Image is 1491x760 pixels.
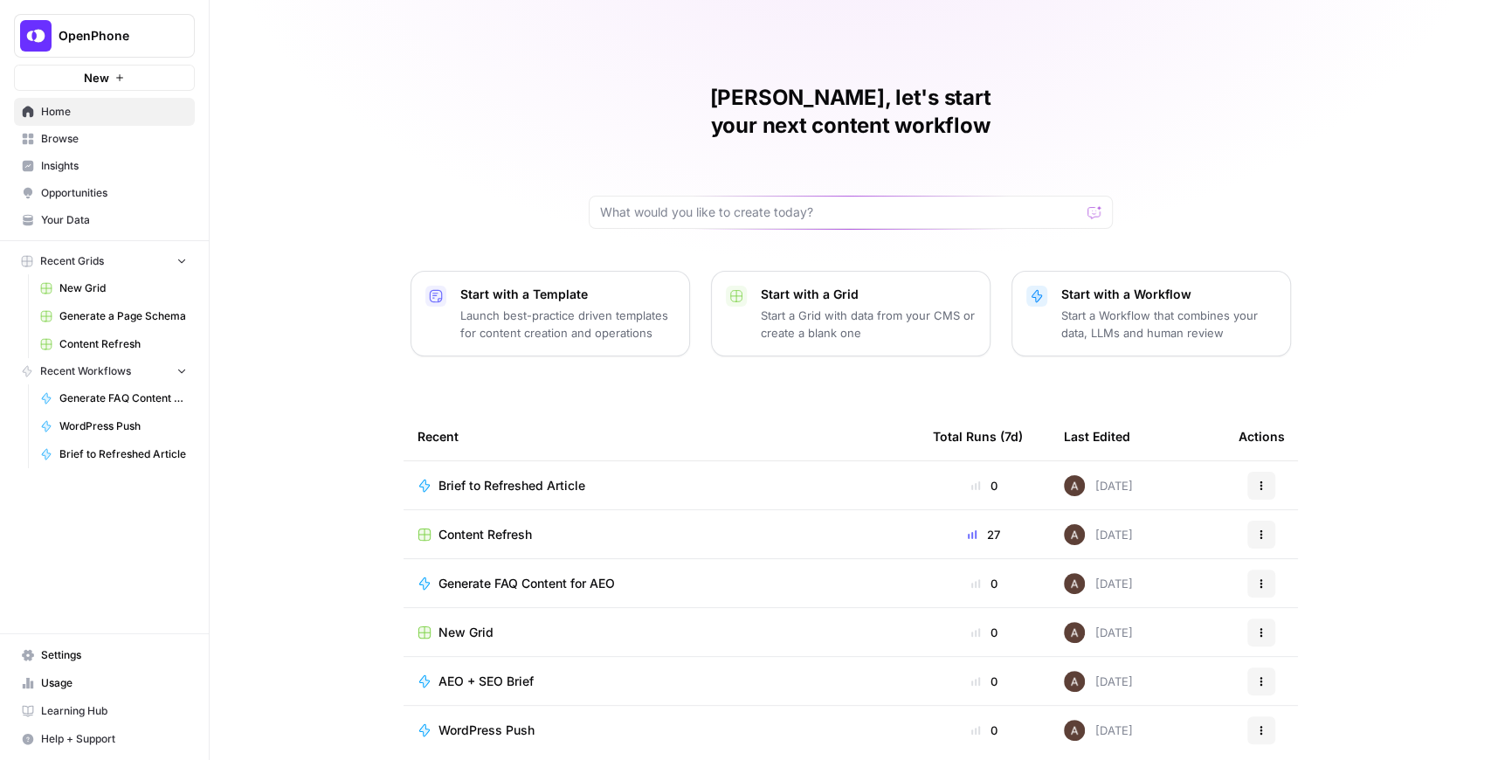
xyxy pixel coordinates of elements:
span: Recent Grids [40,253,104,269]
span: New Grid [438,624,494,641]
a: Settings [14,641,195,669]
span: Home [41,104,187,120]
div: Last Edited [1064,412,1130,460]
a: Brief to Refreshed Article [418,477,905,494]
div: Recent [418,412,905,460]
span: Settings [41,647,187,663]
input: What would you like to create today? [600,204,1080,221]
div: 0 [933,575,1036,592]
a: Brief to Refreshed Article [32,440,195,468]
a: AEO + SEO Brief [418,673,905,690]
a: Generate FAQ Content for AEO [418,575,905,592]
a: WordPress Push [32,412,195,440]
div: 0 [933,624,1036,641]
button: Workspace: OpenPhone [14,14,195,58]
a: Usage [14,669,195,697]
p: Start a Grid with data from your CMS or create a blank one [761,307,976,342]
p: Start a Workflow that combines your data, LLMs and human review [1061,307,1276,342]
span: OpenPhone [59,27,164,45]
span: WordPress Push [438,722,535,739]
span: WordPress Push [59,418,187,434]
div: Total Runs (7d) [933,412,1023,460]
div: Actions [1239,412,1285,460]
a: New Grid [32,274,195,302]
div: 27 [933,526,1036,543]
p: Start with a Workflow [1061,286,1276,303]
div: [DATE] [1064,720,1133,741]
button: Recent Workflows [14,358,195,384]
button: Start with a GridStart a Grid with data from your CMS or create a blank one [711,271,991,356]
span: Opportunities [41,185,187,201]
a: Your Data [14,206,195,234]
span: Insights [41,158,187,174]
span: Content Refresh [59,336,187,352]
a: Learning Hub [14,697,195,725]
a: Home [14,98,195,126]
button: Start with a WorkflowStart a Workflow that combines your data, LLMs and human review [1011,271,1291,356]
p: Start with a Grid [761,286,976,303]
span: New [84,69,109,86]
div: 0 [933,673,1036,690]
span: Learning Hub [41,703,187,719]
span: Generate a Page Schema [59,308,187,324]
span: AEO + SEO Brief [438,673,534,690]
button: Start with a TemplateLaunch best-practice driven templates for content creation and operations [411,271,690,356]
div: [DATE] [1064,573,1133,594]
a: Insights [14,152,195,180]
span: Usage [41,675,187,691]
div: [DATE] [1064,671,1133,692]
span: Generate FAQ Content for AEO [59,390,187,406]
img: wtbmvrjo3qvncyiyitl6zoukl9gz [1064,573,1085,594]
div: [DATE] [1064,475,1133,496]
a: Content Refresh [32,330,195,358]
span: Content Refresh [438,526,532,543]
div: 0 [933,477,1036,494]
span: Browse [41,131,187,147]
span: Brief to Refreshed Article [438,477,585,494]
p: Launch best-practice driven templates for content creation and operations [460,307,675,342]
img: wtbmvrjo3qvncyiyitl6zoukl9gz [1064,524,1085,545]
span: Help + Support [41,731,187,747]
button: Recent Grids [14,248,195,274]
a: New Grid [418,624,905,641]
img: wtbmvrjo3qvncyiyitl6zoukl9gz [1064,475,1085,496]
span: New Grid [59,280,187,296]
a: Opportunities [14,179,195,207]
img: wtbmvrjo3qvncyiyitl6zoukl9gz [1064,622,1085,643]
div: [DATE] [1064,524,1133,545]
span: Generate FAQ Content for AEO [438,575,615,592]
a: Generate FAQ Content for AEO [32,384,195,412]
a: Generate a Page Schema [32,302,195,330]
p: Start with a Template [460,286,675,303]
a: Content Refresh [418,526,905,543]
span: Recent Workflows [40,363,131,379]
a: Browse [14,125,195,153]
button: New [14,65,195,91]
span: Brief to Refreshed Article [59,446,187,462]
img: OpenPhone Logo [20,20,52,52]
button: Help + Support [14,725,195,753]
h1: [PERSON_NAME], let's start your next content workflow [589,84,1113,140]
img: wtbmvrjo3qvncyiyitl6zoukl9gz [1064,720,1085,741]
a: WordPress Push [418,722,905,739]
span: Your Data [41,212,187,228]
div: 0 [933,722,1036,739]
img: wtbmvrjo3qvncyiyitl6zoukl9gz [1064,671,1085,692]
div: [DATE] [1064,622,1133,643]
